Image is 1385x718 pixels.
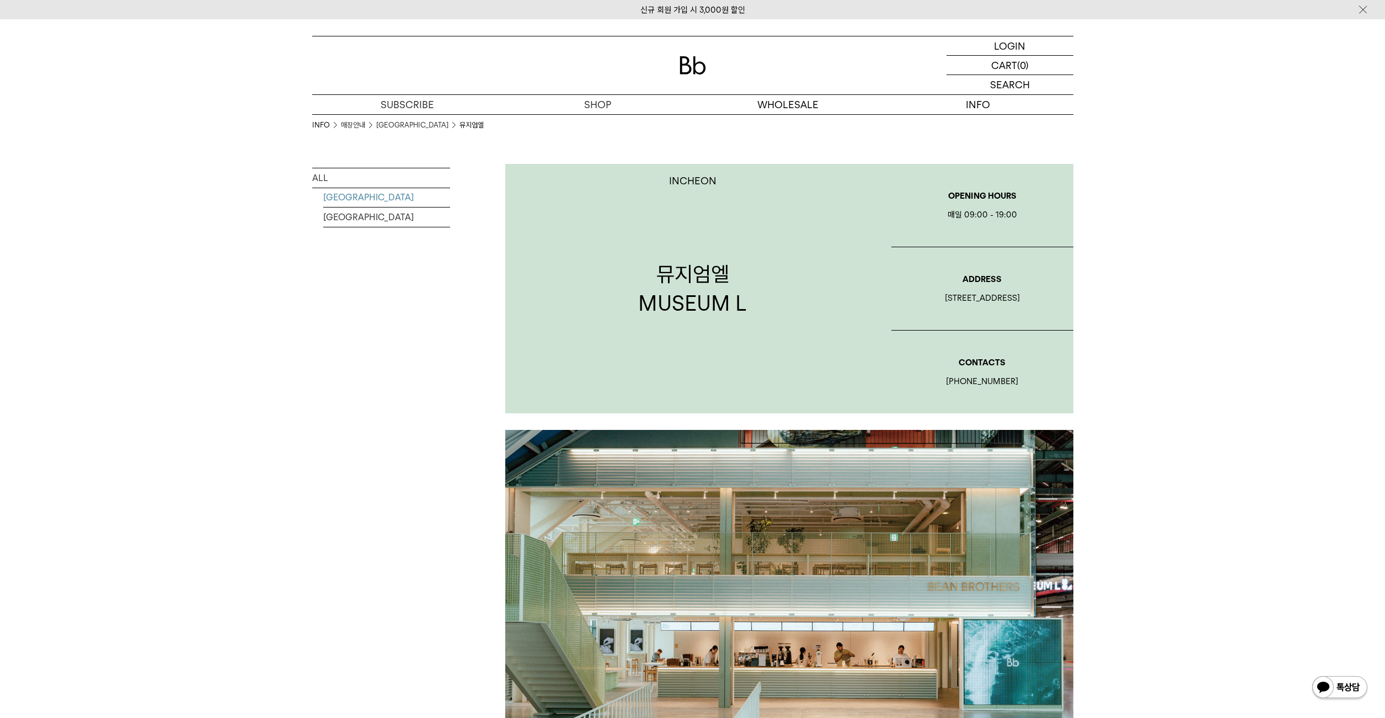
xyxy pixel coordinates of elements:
[680,56,706,75] img: 로고
[891,208,1073,221] div: 매일 09:00 - 19:00
[891,356,1073,369] p: CONTACTS
[946,36,1073,56] a: LOGIN
[312,120,341,131] li: INFO
[891,291,1073,305] div: [STREET_ADDRESS]
[990,75,1030,94] p: SEARCH
[946,56,1073,75] a: CART (0)
[323,188,450,207] a: [GEOGRAPHIC_DATA]
[640,5,745,15] a: 신규 회원 가입 시 3,000원 할인
[991,56,1017,75] p: CART
[459,120,484,131] li: 뮤지엄엘
[312,168,450,188] a: ALL
[891,375,1073,388] div: [PHONE_NUMBER]
[1017,56,1029,75] p: (0)
[669,175,716,187] p: INCHEON
[891,273,1073,286] p: ADDRESS
[994,36,1025,55] p: LOGIN
[502,95,693,114] a: SHOP
[341,120,365,131] a: 매장안내
[638,259,747,289] p: 뮤지엄엘
[638,289,747,318] p: MUSEUM L
[312,95,502,114] a: SUBSCRIBE
[323,208,450,227] a: [GEOGRAPHIC_DATA]
[376,120,448,131] a: [GEOGRAPHIC_DATA]
[1311,675,1368,701] img: 카카오톡 채널 1:1 채팅 버튼
[883,95,1073,114] p: INFO
[693,95,883,114] p: WHOLESALE
[891,189,1073,203] p: OPENING HOURS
